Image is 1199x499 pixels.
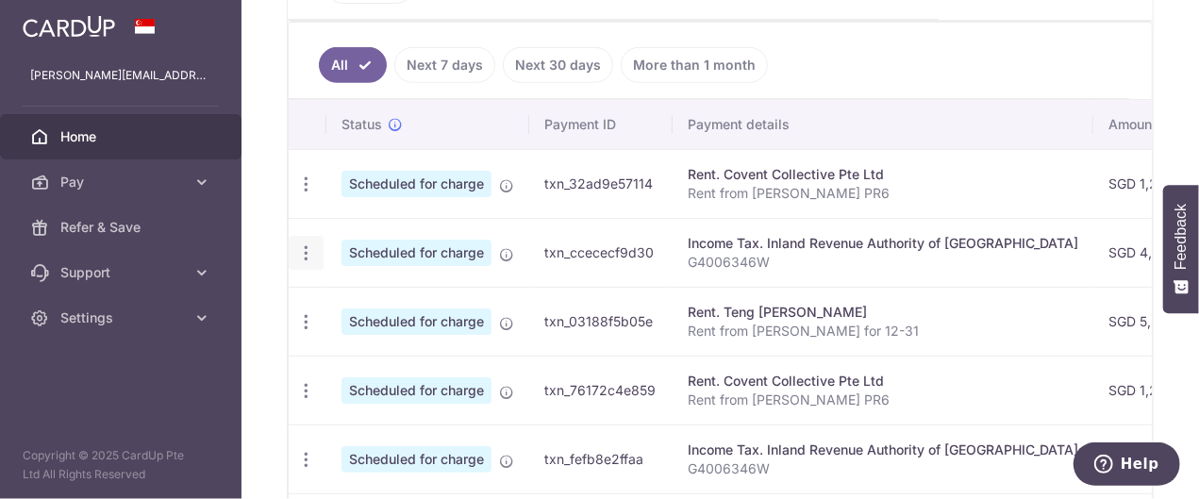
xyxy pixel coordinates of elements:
img: CardUp [23,15,115,38]
div: Rent. Teng [PERSON_NAME] [688,303,1078,322]
span: Scheduled for charge [341,240,491,266]
div: Rent. Covent Collective Pte Ltd [688,372,1078,391]
a: All [319,47,387,83]
span: Scheduled for charge [341,171,491,197]
td: txn_03188f5b05e [529,287,673,356]
span: Pay [60,173,185,191]
div: Rent. Covent Collective Pte Ltd [688,165,1078,184]
td: txn_32ad9e57114 [529,149,673,218]
a: Next 30 days [503,47,613,83]
th: Payment ID [529,100,673,149]
span: Scheduled for charge [341,377,491,404]
iframe: Opens a widget where you can find more information [1073,442,1180,490]
th: Payment details [673,100,1093,149]
p: G4006346W [688,253,1078,272]
span: Refer & Save [60,218,185,237]
a: More than 1 month [621,47,768,83]
p: [PERSON_NAME][EMAIL_ADDRESS][DOMAIN_NAME] [30,66,211,85]
span: Scheduled for charge [341,446,491,473]
a: Next 7 days [394,47,495,83]
span: Settings [60,308,185,327]
button: Feedback - Show survey [1163,185,1199,313]
div: Income Tax. Inland Revenue Authority of [GEOGRAPHIC_DATA] [688,234,1078,253]
p: Rent from [PERSON_NAME] PR6 [688,184,1078,203]
p: Rent from [PERSON_NAME] PR6 [688,391,1078,409]
span: Home [60,127,185,146]
span: Feedback [1173,204,1190,270]
span: Amount [1108,115,1157,134]
p: Rent from [PERSON_NAME] for 12-31 [688,322,1078,341]
td: txn_76172c4e859 [529,356,673,424]
p: G4006346W [688,459,1078,478]
div: Income Tax. Inland Revenue Authority of [GEOGRAPHIC_DATA] [688,441,1078,459]
td: txn_ccececf9d30 [529,218,673,287]
span: Scheduled for charge [341,308,491,335]
span: Status [341,115,382,134]
td: txn_fefb8e2ffaa [529,424,673,493]
span: Support [60,263,185,282]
